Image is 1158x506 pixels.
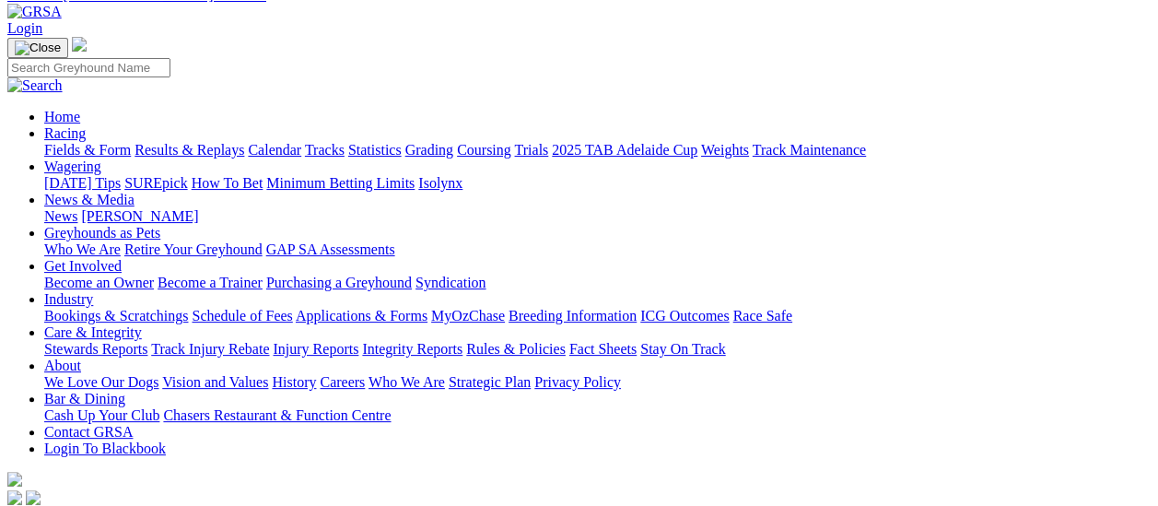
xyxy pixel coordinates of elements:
a: News & Media [44,192,135,207]
a: Greyhounds as Pets [44,225,160,241]
a: Racing [44,125,86,141]
img: logo-grsa-white.png [72,37,87,52]
a: Applications & Forms [296,308,427,324]
a: Become an Owner [44,275,154,290]
a: Industry [44,291,93,307]
a: Privacy Policy [534,374,621,390]
a: News [44,208,77,224]
div: Industry [44,308,1151,324]
a: Breeding Information [509,308,637,324]
a: Chasers Restaurant & Function Centre [163,407,391,423]
a: Who We Are [368,374,445,390]
a: Careers [320,374,365,390]
div: Care & Integrity [44,341,1151,358]
a: Tracks [305,142,345,158]
a: Syndication [415,275,485,290]
button: Toggle navigation [7,38,68,58]
img: Close [15,41,61,55]
a: History [272,374,316,390]
a: Grading [405,142,453,158]
a: 2025 TAB Adelaide Cup [552,142,697,158]
div: Bar & Dining [44,407,1151,424]
div: News & Media [44,208,1151,225]
input: Search [7,58,170,77]
a: GAP SA Assessments [266,241,395,257]
a: Strategic Plan [449,374,531,390]
div: Get Involved [44,275,1151,291]
img: GRSA [7,4,62,20]
a: Coursing [457,142,511,158]
a: Calendar [248,142,301,158]
a: Get Involved [44,258,122,274]
img: twitter.svg [26,490,41,505]
div: About [44,374,1151,391]
a: Statistics [348,142,402,158]
a: Care & Integrity [44,324,142,340]
a: ICG Outcomes [640,308,729,324]
a: Schedule of Fees [192,308,292,324]
a: Login To Blackbook [44,441,166,456]
a: [PERSON_NAME] [81,208,198,224]
a: Isolynx [418,175,462,191]
div: Greyhounds as Pets [44,241,1151,258]
a: Cash Up Your Club [44,407,159,423]
a: Wagering [44,159,101,174]
a: Purchasing a Greyhound [266,275,412,290]
a: Injury Reports [273,341,358,357]
a: SUREpick [124,175,187,191]
a: About [44,358,81,373]
a: Minimum Betting Limits [266,175,415,191]
a: Home [44,109,80,124]
a: Rules & Policies [466,341,566,357]
a: [DATE] Tips [44,175,121,191]
a: Who We Are [44,241,121,257]
a: Stay On Track [640,341,725,357]
div: Racing [44,142,1151,159]
img: Search [7,77,63,94]
a: Bookings & Scratchings [44,308,188,324]
a: Track Injury Rebate [151,341,269,357]
a: Login [7,20,42,36]
a: MyOzChase [431,308,505,324]
a: Stewards Reports [44,341,147,357]
a: Trials [514,142,548,158]
a: Integrity Reports [362,341,462,357]
a: Race Safe [732,308,791,324]
a: Track Maintenance [753,142,866,158]
a: Weights [701,142,749,158]
a: We Love Our Dogs [44,374,158,390]
img: logo-grsa-white.png [7,472,22,487]
a: Become a Trainer [158,275,263,290]
a: Bar & Dining [44,391,125,406]
a: Retire Your Greyhound [124,241,263,257]
img: facebook.svg [7,490,22,505]
a: Contact GRSA [44,424,133,440]
a: Results & Replays [135,142,244,158]
a: How To Bet [192,175,263,191]
div: Wagering [44,175,1151,192]
a: Vision and Values [162,374,268,390]
a: Fields & Form [44,142,131,158]
a: Fact Sheets [569,341,637,357]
